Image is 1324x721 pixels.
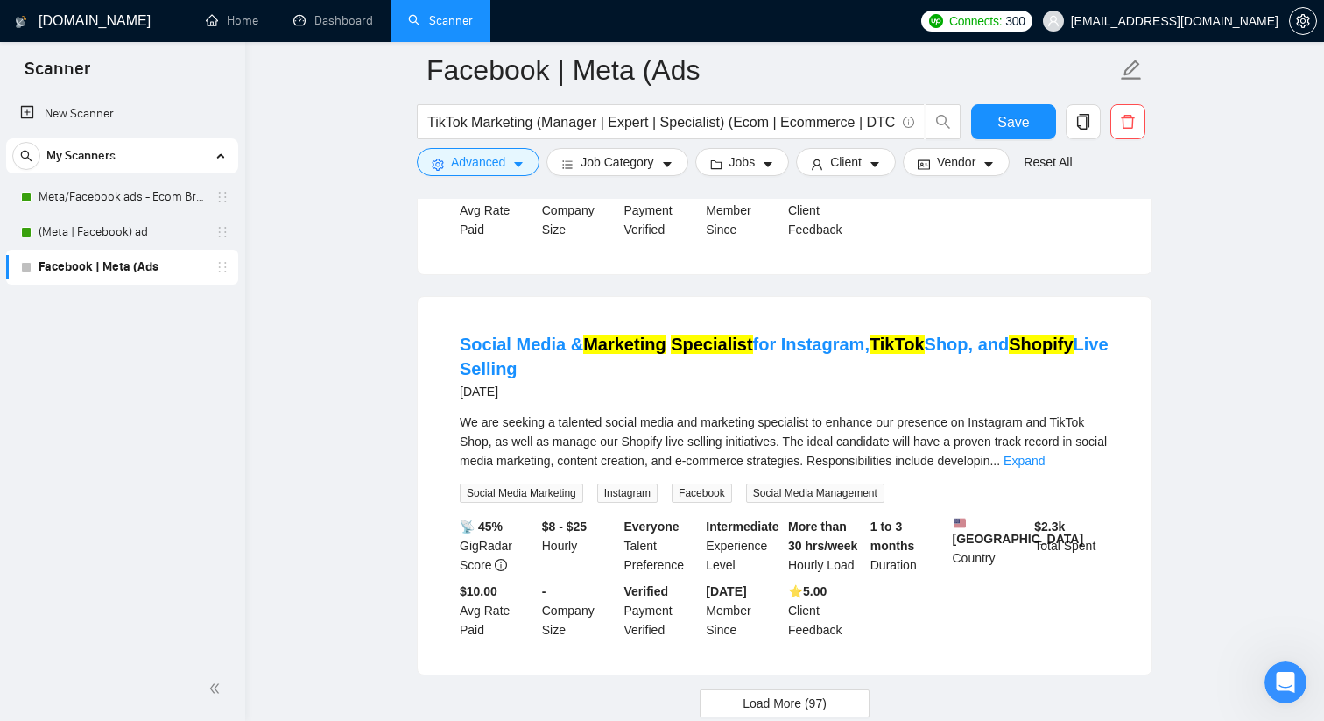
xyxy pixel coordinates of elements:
span: search [926,114,960,130]
mark: Shopify [1009,335,1073,354]
div: Talent Preference [621,517,703,575]
button: Save [971,104,1056,139]
b: [DATE] [706,584,746,598]
a: (Meta | Facebook) ad [39,215,205,250]
a: Reset All [1024,152,1072,172]
mark: Specialist [671,335,752,354]
input: Scanner name... [426,48,1116,92]
a: homeHome [206,13,258,28]
button: copy [1066,104,1101,139]
button: Load More (97) [700,689,870,717]
span: copy [1067,114,1100,130]
span: ... [989,454,1000,468]
button: idcardVendorcaret-down [903,148,1010,176]
img: upwork-logo.png [929,14,943,28]
span: user [1047,15,1060,27]
button: barsJob Categorycaret-down [546,148,687,176]
b: Intermediate [706,520,778,534]
div: Avg Rate Paid [456,181,539,239]
button: userClientcaret-down [796,148,896,176]
span: user [811,158,823,171]
a: searchScanner [408,13,473,28]
div: Payment Verified [621,181,703,239]
div: GigRadar Score [456,517,539,575]
div: Hourly Load [785,517,867,575]
li: New Scanner [6,96,238,131]
div: Country [949,517,1032,575]
div: Payment Verified [621,582,703,640]
span: info-circle [903,117,914,128]
mark: Marketing [583,335,666,354]
div: Company Size [539,582,621,640]
div: We are seeking a talented social media and marketing specialist to enhance our presence on Instag... [460,413,1109,470]
b: $8 - $25 [542,520,587,534]
button: delete [1110,104,1145,139]
b: 1 to 3 months [870,520,915,553]
b: 📡 45% [460,520,503,534]
div: Member Since [702,181,785,239]
span: caret-down [982,158,995,171]
button: setting [1289,7,1317,35]
span: Advanced [451,152,505,172]
span: double-left [208,680,226,697]
span: caret-down [762,158,774,171]
span: My Scanners [46,138,116,173]
div: Client Feedback [785,582,867,640]
span: 300 [1005,11,1025,31]
b: ⭐️ 5.00 [788,584,827,598]
span: Instagram [597,484,658,503]
span: folder [710,158,722,171]
div: [DATE] [460,381,1109,402]
span: Vendor [937,152,975,172]
a: New Scanner [20,96,224,131]
span: bars [561,158,574,171]
li: My Scanners [6,138,238,285]
span: Client [830,152,862,172]
span: Connects: [949,11,1002,31]
div: Avg Rate Paid [456,582,539,640]
span: Jobs [729,152,756,172]
span: Load More (97) [743,694,827,713]
img: 🇺🇸 [954,517,966,529]
button: search [926,104,961,139]
span: Scanner [11,56,104,93]
span: We are seeking a talented social media and marketing specialist to enhance our presence on Instag... [460,415,1107,468]
button: folderJobscaret-down [695,148,790,176]
iframe: Intercom live chat [1264,661,1306,703]
b: - [542,584,546,598]
div: Member Since [702,582,785,640]
mark: TikTok [870,335,925,354]
div: Hourly [539,517,621,575]
span: search [13,150,39,162]
input: Search Freelance Jobs... [427,111,895,133]
b: Verified [624,584,669,598]
span: info-circle [495,559,507,571]
span: Social Media Marketing [460,484,583,503]
span: caret-down [869,158,881,171]
a: Expand [1004,454,1045,468]
a: setting [1289,14,1317,28]
span: idcard [918,158,930,171]
span: setting [432,158,444,171]
a: Meta/Facebook ads - Ecom Broader [39,180,205,215]
a: Social Media &Marketing Specialistfor Instagram,TikTokShop, andShopifyLive Selling [460,335,1109,378]
span: delete [1111,114,1144,130]
span: caret-down [661,158,673,171]
a: Facebook | Meta (Ads [39,250,205,285]
b: Everyone [624,520,680,534]
button: settingAdvancedcaret-down [417,148,539,176]
b: $ 2.3k [1034,520,1065,534]
span: holder [215,260,229,274]
span: edit [1120,59,1143,81]
button: search [12,142,40,170]
span: holder [215,190,229,204]
div: Client Feedback [785,181,867,239]
span: setting [1290,14,1316,28]
div: Experience Level [702,517,785,575]
div: Duration [867,517,949,575]
span: Save [997,111,1029,133]
b: More than 30 hrs/week [788,520,857,553]
div: Company Size [539,181,621,239]
span: caret-down [512,158,525,171]
b: [GEOGRAPHIC_DATA] [953,517,1084,546]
